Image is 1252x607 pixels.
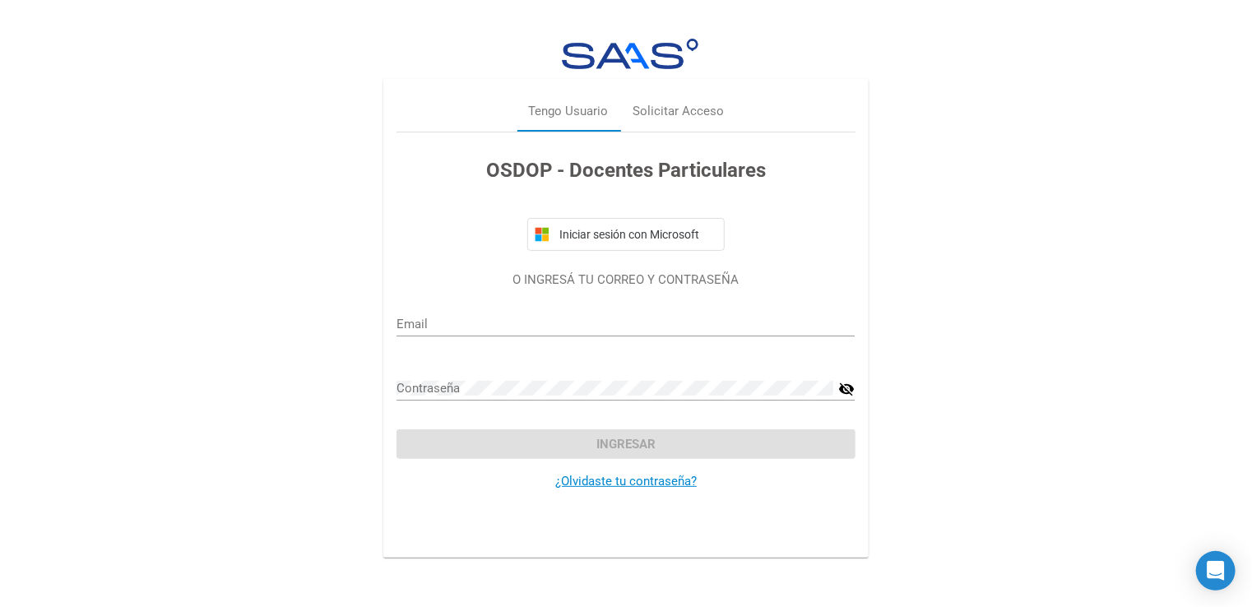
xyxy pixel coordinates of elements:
[555,474,697,489] a: ¿Olvidaste tu contraseña?
[1196,551,1236,591] div: Open Intercom Messenger
[396,271,855,290] p: O INGRESÁ TU CORREO Y CONTRASEÑA
[556,228,717,241] span: Iniciar sesión con Microsoft
[527,218,725,251] button: Iniciar sesión con Microsoft
[396,155,855,185] h3: OSDOP - Docentes Particulares
[528,103,608,122] div: Tengo Usuario
[838,379,855,399] mat-icon: visibility_off
[633,103,724,122] div: Solicitar Acceso
[396,429,855,459] button: Ingresar
[596,437,656,452] span: Ingresar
